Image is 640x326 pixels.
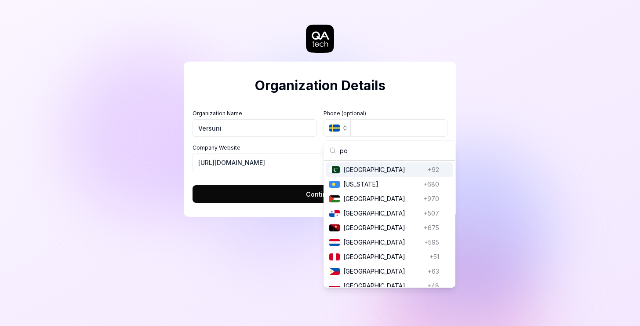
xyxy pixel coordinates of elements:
[343,179,420,189] span: [US_STATE]
[343,194,420,203] span: [GEOGRAPHIC_DATA]
[424,238,439,247] span: +595
[343,281,424,290] span: [GEOGRAPHIC_DATA]
[193,144,447,152] label: Company Website
[423,194,439,203] span: +970
[343,252,426,261] span: [GEOGRAPHIC_DATA]
[193,185,447,203] button: Continue
[193,154,447,171] input: https://
[193,76,447,95] h2: Organization Details
[193,110,316,117] label: Organization Name
[343,238,421,247] span: [GEOGRAPHIC_DATA]
[424,223,439,232] span: +675
[340,141,450,160] input: Search country...
[343,165,424,174] span: [GEOGRAPHIC_DATA]
[427,281,439,290] span: +48
[428,165,439,174] span: +92
[343,209,420,218] span: [GEOGRAPHIC_DATA]
[324,161,455,287] div: Suggestions
[306,190,335,199] span: Continue
[343,223,420,232] span: [GEOGRAPHIC_DATA]
[423,179,439,189] span: +680
[429,252,439,261] span: +51
[424,209,439,218] span: +507
[428,267,439,276] span: +63
[324,110,447,117] label: Phone (optional)
[343,267,424,276] span: [GEOGRAPHIC_DATA]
